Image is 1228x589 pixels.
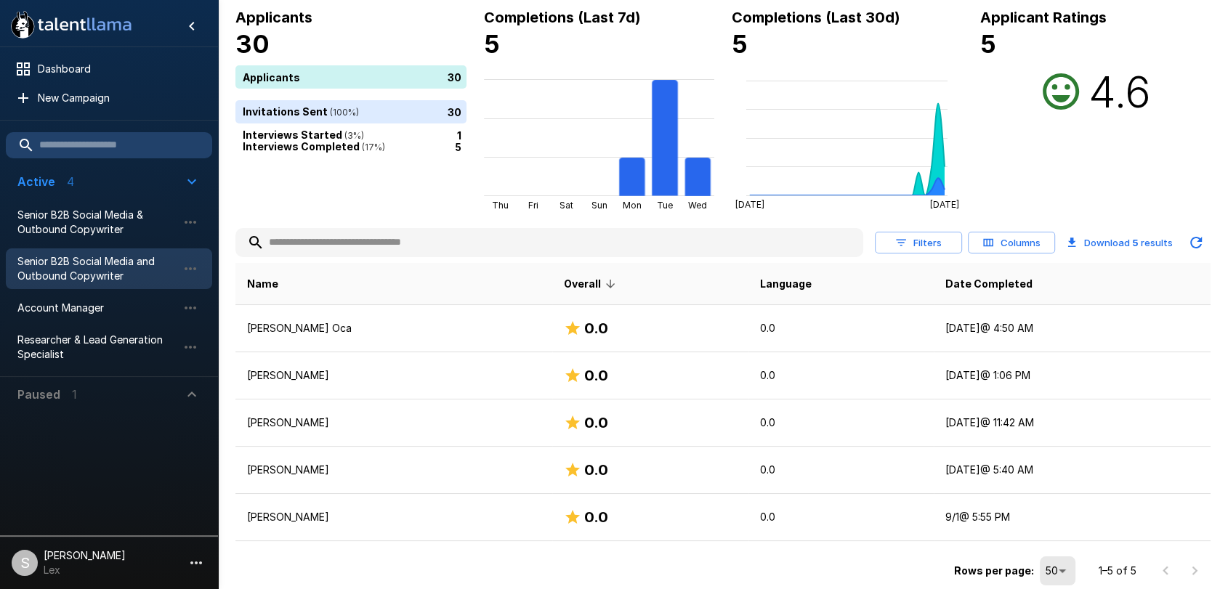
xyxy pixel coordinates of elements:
p: 30 [448,69,461,84]
p: 0.0 [760,510,922,524]
b: 5 [980,29,996,59]
p: Interviews Started [243,127,364,143]
p: 1 [457,127,461,142]
h6: 0.0 [584,364,608,387]
h6: 0.0 [584,317,608,340]
p: 0.0 [760,368,922,383]
span: Date Completed [945,275,1033,293]
b: 30 [235,29,270,59]
p: Interviews Completed [243,139,385,155]
h6: 0.0 [584,411,608,434]
span: ( 3 %) [342,130,364,141]
p: [PERSON_NAME] [247,368,541,383]
b: 5 [1132,237,1139,248]
p: 0.0 [760,415,922,430]
b: 5 [732,29,748,59]
button: Updated Today - 8:58 AM [1181,228,1211,257]
button: Columns [968,232,1055,254]
div: 50 [1040,556,1075,585]
h2: 4.6 [1088,65,1151,118]
h6: 0.0 [584,458,608,482]
span: ( 17 %) [360,142,385,153]
p: [PERSON_NAME] Oca [247,321,541,336]
tspan: [DATE] [735,199,764,210]
tspan: Sun [591,200,607,211]
tspan: [DATE] [930,199,959,210]
p: 0.0 [760,463,922,477]
b: 5 [484,29,500,59]
p: Rows per page: [954,564,1034,578]
p: [PERSON_NAME] [247,415,541,430]
button: Download 5 results [1061,228,1179,257]
p: [PERSON_NAME] [247,463,541,477]
span: Overall [564,275,620,293]
tspan: Mon [623,200,642,211]
td: [DATE] @ 11:42 AM [934,399,1211,447]
button: Filters [875,232,962,254]
tspan: Sat [559,200,573,211]
b: Applicant Ratings [980,9,1107,26]
h6: 0.0 [584,505,608,529]
p: 0.0 [760,321,922,336]
tspan: Wed [688,200,707,211]
p: 1–5 of 5 [1099,564,1136,578]
td: [DATE] @ 5:40 AM [934,447,1211,494]
td: [DATE] @ 4:50 AM [934,305,1211,352]
td: 9/1 @ 5:55 PM [934,494,1211,541]
tspan: Thu [492,200,509,211]
p: [PERSON_NAME] [247,510,541,524]
b: Completions (Last 30d) [732,9,900,26]
span: Language [760,275,812,293]
p: 30 [448,104,461,119]
b: Completions (Last 7d) [484,9,641,26]
span: Name [247,275,278,293]
td: [DATE] @ 1:06 PM [934,352,1211,399]
tspan: Tue [657,200,673,211]
p: 5 [455,139,461,154]
b: Applicants [235,9,312,26]
tspan: Fri [528,200,538,211]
